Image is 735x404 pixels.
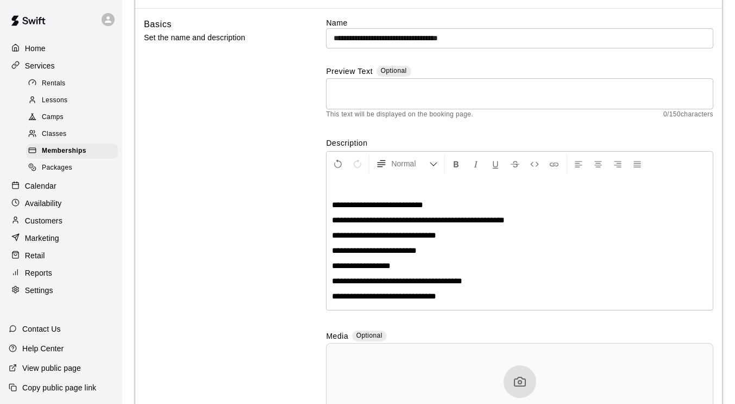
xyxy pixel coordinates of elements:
button: Right Align [608,154,627,173]
div: Lessons [26,93,118,108]
p: Retail [25,250,45,261]
p: Help Center [22,343,64,354]
p: Customers [25,215,62,226]
p: Marketing [25,233,59,244]
span: Rentals [42,78,66,89]
span: Memberships [42,146,86,157]
button: Redo [348,154,367,173]
span: Optional [356,332,382,339]
label: Name [326,17,713,28]
a: Retail [9,247,114,264]
a: Packages [26,160,122,177]
a: Camps [26,109,122,126]
p: Availability [25,198,62,209]
a: Home [9,40,114,57]
a: Services [9,58,114,74]
div: Memberships [26,144,118,159]
p: View public page [22,363,81,374]
button: Insert Code [525,154,544,173]
a: Calendar [9,178,114,194]
span: Packages [42,163,72,173]
a: Classes [26,126,122,143]
button: Formatting Options [372,154,442,173]
span: Optional [381,67,407,74]
p: Reports [25,268,52,278]
label: Media [326,331,348,343]
span: Lessons [42,95,68,106]
div: Classes [26,127,118,142]
button: Format Strikethrough [506,154,524,173]
p: Settings [25,285,53,296]
h6: Basics [144,17,172,32]
a: Availability [9,195,114,212]
span: Normal [391,158,429,169]
label: Description [326,138,713,148]
span: This text will be displayed on the booking page. [326,109,473,120]
a: Reports [9,265,114,281]
button: Left Align [569,154,588,173]
a: Settings [9,282,114,299]
p: Copy public page link [22,382,96,393]
button: Center Align [589,154,607,173]
button: Insert Link [545,154,563,173]
a: Lessons [26,92,122,109]
button: Format Italics [467,154,485,173]
a: Memberships [26,143,122,160]
a: Customers [9,213,114,229]
span: Camps [42,112,64,123]
p: Calendar [25,181,56,191]
span: 0 / 150 characters [663,109,713,120]
button: Format Bold [447,154,466,173]
label: Preview Text [326,66,373,78]
p: Contact Us [22,324,61,334]
button: Justify Align [628,154,646,173]
div: Packages [26,160,118,176]
div: Camps [26,110,118,125]
span: Classes [42,129,66,140]
button: Format Underline [486,154,505,173]
div: Rentals [26,76,118,91]
p: Home [25,43,46,54]
a: Marketing [9,230,114,246]
p: Services [25,60,55,71]
p: Set the name and description [144,31,292,45]
a: Rentals [26,75,122,92]
button: Undo [329,154,347,173]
